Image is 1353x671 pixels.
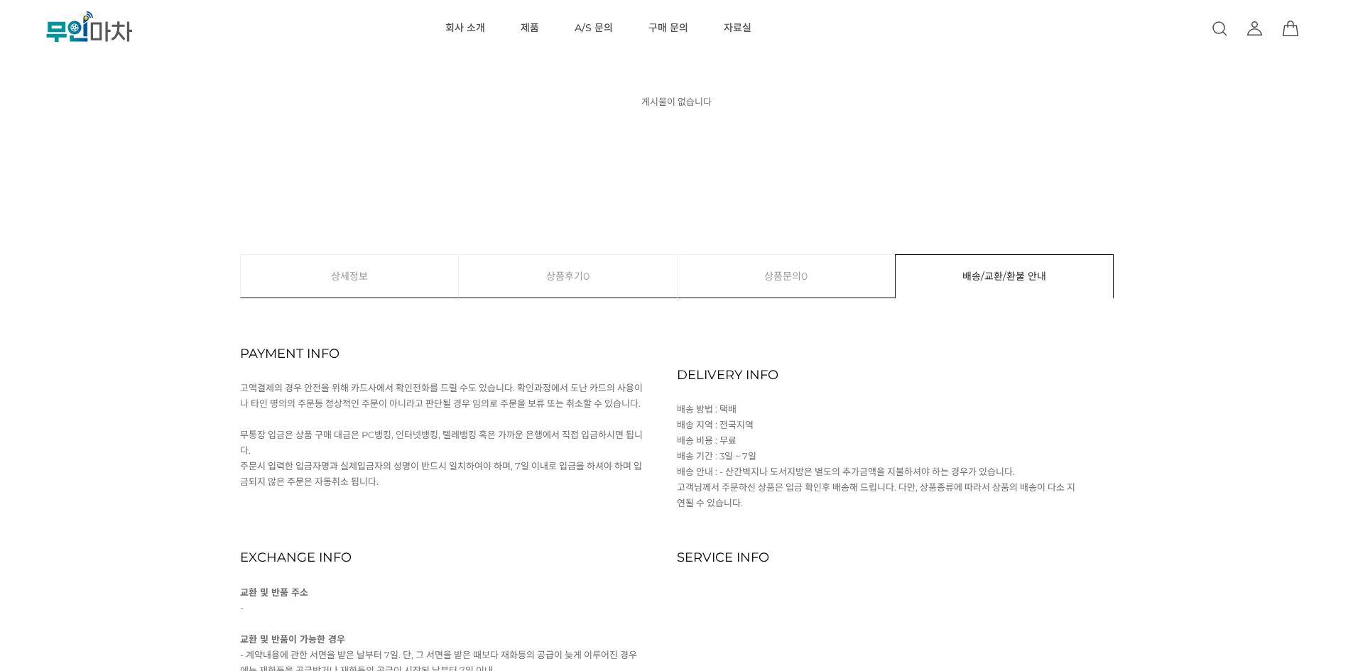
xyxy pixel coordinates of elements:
[677,464,1082,511] li: 배송 안내 : - 산간벽지나 도서지방은 별도의 추가금액을 지불하셔야 하는 경우가 있습니다. 고객님께서 주문하신 상품은 입금 확인후 배송해 드립니다. 다만, 상품종류에 따라서 ...
[678,255,896,298] a: 상품문의0
[240,587,308,598] strong: 교환 및 반품 주소
[677,448,1082,464] li: 배송 기간 : 3일 ~ 7일
[677,417,1082,432] li: 배송 지역 : 전국지역
[677,432,1082,448] li: 배송 비용 : 무료
[677,532,769,584] h2: SERVICE INFO
[677,349,778,401] h2: DELIVERY INFO
[583,255,589,298] span: 0
[241,255,459,298] a: 상세정보
[240,532,352,584] h2: EXCHANGE INFO
[801,255,808,298] span: 0
[677,401,1082,417] li: 배송 방법 : 택배
[459,255,677,298] a: 상품후기0
[896,255,1113,298] a: 배송/교환/환불 안내
[240,328,339,380] h2: PAYMENT INFO
[240,633,345,645] strong: 교환 및 반품이 가능한 경우
[240,380,677,489] div: 고액결제의 경우 안전을 위해 카드사에서 확인전화를 드릴 수도 있습니다. 확인과정에서 도난 카드의 사용이나 타인 명의의 주문등 정상적인 주문이 아니라고 판단될 경우 임의로 주문...
[240,55,1114,148] p: 게시물이 없습니다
